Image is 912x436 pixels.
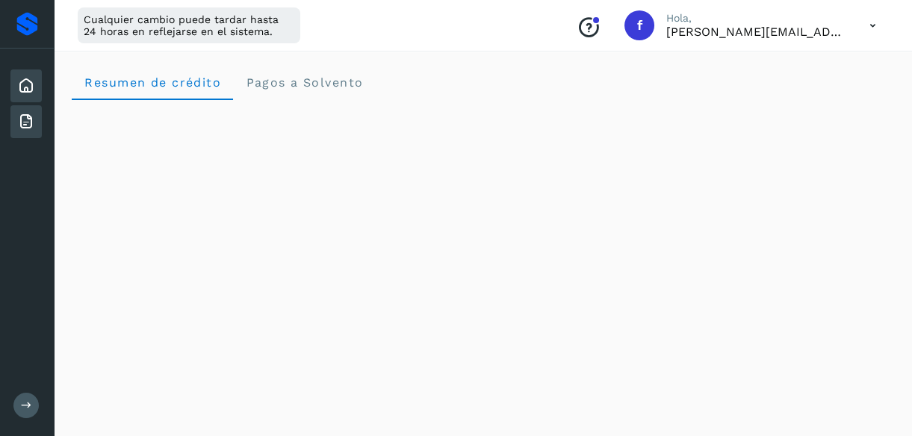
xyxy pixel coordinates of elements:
[78,7,300,43] div: Cualquier cambio puede tardar hasta 24 horas en reflejarse en el sistema.
[666,25,846,39] p: fernando.mdeo@transportesmdeo.com
[84,75,221,90] span: Resumen de crédito
[666,12,846,25] p: Hola,
[10,69,42,102] div: Inicio
[10,105,42,138] div: Facturas
[245,75,363,90] span: Pagos a Solvento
